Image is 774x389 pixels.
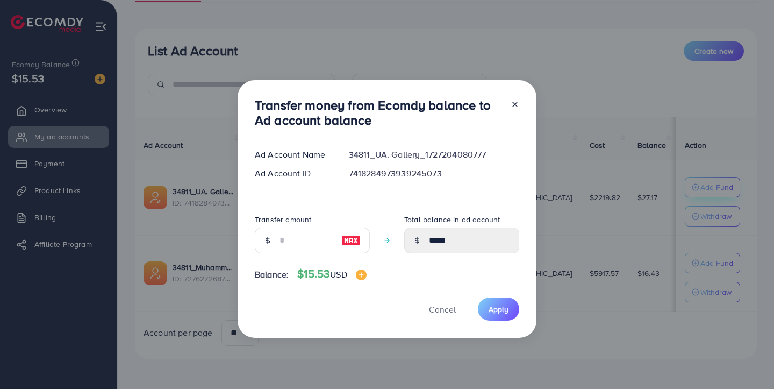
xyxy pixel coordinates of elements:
[356,270,367,280] img: image
[340,148,528,161] div: 34811_UA. Gallery_1727204080777
[255,214,311,225] label: Transfer amount
[246,167,340,180] div: Ad Account ID
[341,234,361,247] img: image
[429,303,456,315] span: Cancel
[297,267,366,281] h4: $15.53
[255,268,289,281] span: Balance:
[340,167,528,180] div: 7418284973939245073
[255,97,502,129] h3: Transfer money from Ecomdy balance to Ad account balance
[404,214,500,225] label: Total balance in ad account
[415,298,469,321] button: Cancel
[478,298,519,321] button: Apply
[728,341,766,381] iframe: Chat
[489,304,508,315] span: Apply
[330,268,347,280] span: USD
[246,148,340,161] div: Ad Account Name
